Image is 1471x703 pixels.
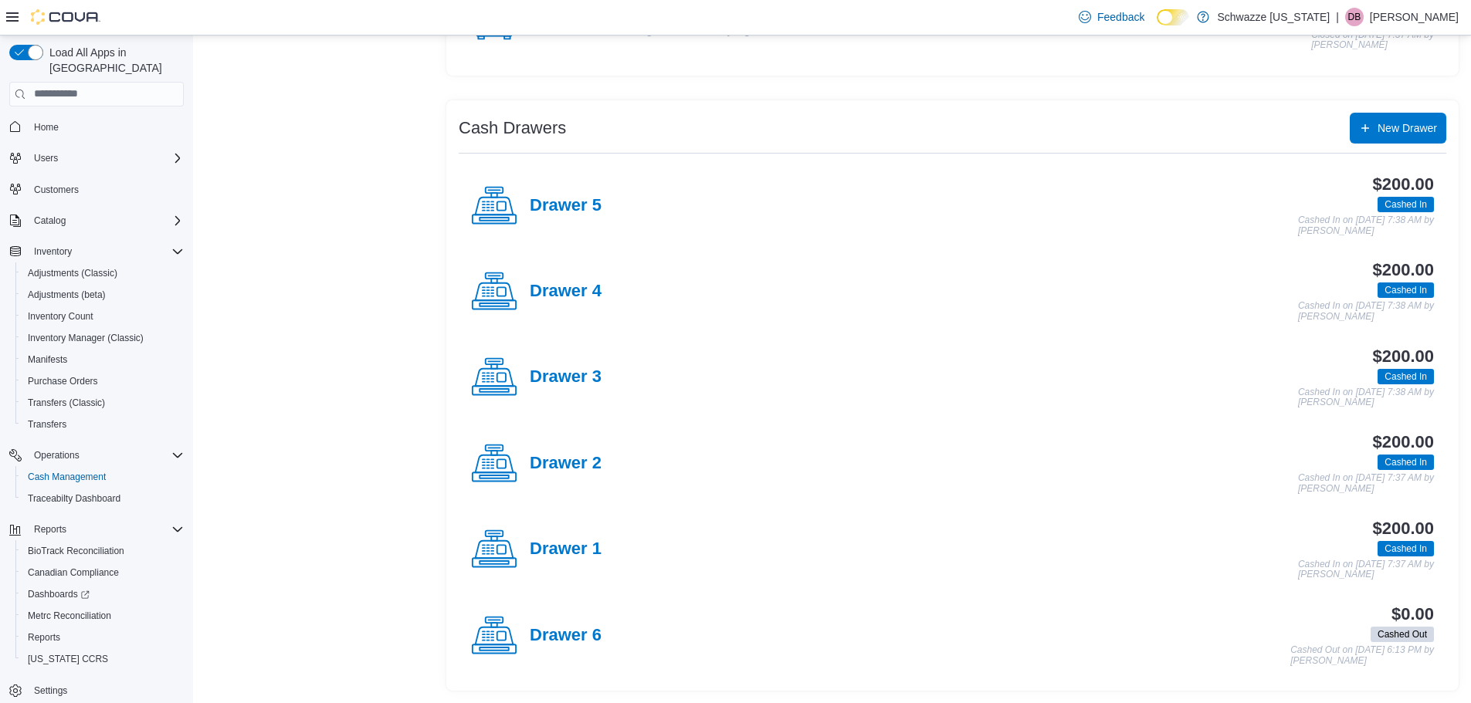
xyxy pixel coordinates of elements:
[22,650,114,668] a: [US_STATE] CCRS
[22,542,184,560] span: BioTrack Reconciliation
[28,332,144,344] span: Inventory Manager (Classic)
[1385,542,1427,556] span: Cashed In
[1373,261,1434,279] h3: $200.00
[28,588,90,600] span: Dashboards
[28,149,184,167] span: Users
[28,375,98,387] span: Purchase Orders
[28,397,105,409] span: Transfers (Classic)
[15,488,190,509] button: Traceabilty Dashboard
[15,466,190,488] button: Cash Management
[22,372,184,390] span: Purchase Orders
[1385,370,1427,384] span: Cashed In
[1378,369,1434,384] span: Cashed In
[530,282,602,302] h4: Drawer 4
[22,607,117,625] a: Metrc Reconciliation
[22,585,96,603] a: Dashboards
[28,545,124,557] span: BioTrack Reconciliation
[22,628,184,647] span: Reports
[1391,605,1434,624] h3: $0.00
[22,563,125,582] a: Canadian Compliance
[1373,433,1434,451] h3: $200.00
[1378,455,1434,470] span: Cashed In
[1373,347,1434,366] h3: $200.00
[1350,113,1446,144] button: New Drawer
[1298,559,1434,580] p: Cashed In on [DATE] 7:37 AM by [PERSON_NAME]
[1348,8,1361,26] span: DB
[15,562,190,583] button: Canadian Compliance
[15,262,190,284] button: Adjustments (Classic)
[1385,283,1427,297] span: Cashed In
[22,489,184,508] span: Traceabilty Dashboard
[15,392,190,414] button: Transfers (Classic)
[22,350,184,369] span: Manifests
[28,566,119,579] span: Canadian Compliance
[28,242,78,261] button: Inventory
[28,446,86,465] button: Operations
[22,307,100,326] a: Inventory Count
[3,116,190,138] button: Home
[28,310,93,323] span: Inventory Count
[1157,9,1189,25] input: Dark Mode
[22,468,112,486] a: Cash Management
[22,329,184,347] span: Inventory Manager (Classic)
[15,370,190,392] button: Purchase Orders
[1378,541,1434,556] span: Cashed In
[1290,645,1434,666] p: Cashed Out on [DATE] 6:13 PM by [PERSON_NAME]
[22,394,111,412] a: Transfers (Classic)
[22,415,184,434] span: Transfers
[22,286,184,304] span: Adjustments (beta)
[28,446,184,465] span: Operations
[28,681,73,700] a: Settings
[530,454,602,474] h4: Drawer 2
[22,264,184,282] span: Adjustments (Classic)
[28,117,184,137] span: Home
[1336,8,1339,26] p: |
[1373,519,1434,538] h3: $200.00
[1378,282,1434,298] span: Cashed In
[1298,473,1434,494] p: Cashed In on [DATE] 7:37 AM by [PERSON_NAME]
[530,626,602,646] h4: Drawer 6
[28,471,106,483] span: Cash Management
[22,563,184,582] span: Canadian Compliance
[28,267,117,279] span: Adjustments (Classic)
[28,211,184,230] span: Catalog
[22,350,73,369] a: Manifests
[28,181,85,199] a: Customers
[1097,9,1144,25] span: Feedback
[15,327,190,349] button: Inventory Manager (Classic)
[34,215,66,227] span: Catalog
[22,542,130,560] a: BioTrack Reconciliation
[15,540,190,562] button: BioTrack Reconciliation
[22,607,184,625] span: Metrc Reconciliation
[28,180,184,199] span: Customers
[22,489,127,508] a: Traceabilty Dashboard
[28,289,106,301] span: Adjustments (beta)
[31,9,100,25] img: Cova
[43,45,184,76] span: Load All Apps in [GEOGRAPHIC_DATA]
[22,468,184,486] span: Cash Management
[22,394,184,412] span: Transfers (Classic)
[3,241,190,262] button: Inventory
[1371,627,1434,642] span: Cashed Out
[459,119,566,137] h3: Cash Drawers
[1370,8,1459,26] p: [PERSON_NAME]
[22,264,124,282] a: Adjustments (Classic)
[1298,215,1434,236] p: Cashed In on [DATE] 7:38 AM by [PERSON_NAME]
[15,306,190,327] button: Inventory Count
[15,349,190,370] button: Manifests
[530,539,602,559] h4: Drawer 1
[34,449,80,461] span: Operations
[15,627,190,648] button: Reports
[530,367,602,387] h4: Drawer 3
[1378,120,1437,136] span: New Drawer
[1378,197,1434,212] span: Cashed In
[3,519,190,540] button: Reports
[3,210,190,232] button: Catalog
[28,242,184,261] span: Inventory
[1073,2,1151,32] a: Feedback
[3,147,190,169] button: Users
[34,523,66,536] span: Reports
[34,245,72,258] span: Inventory
[28,418,66,431] span: Transfers
[3,444,190,466] button: Operations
